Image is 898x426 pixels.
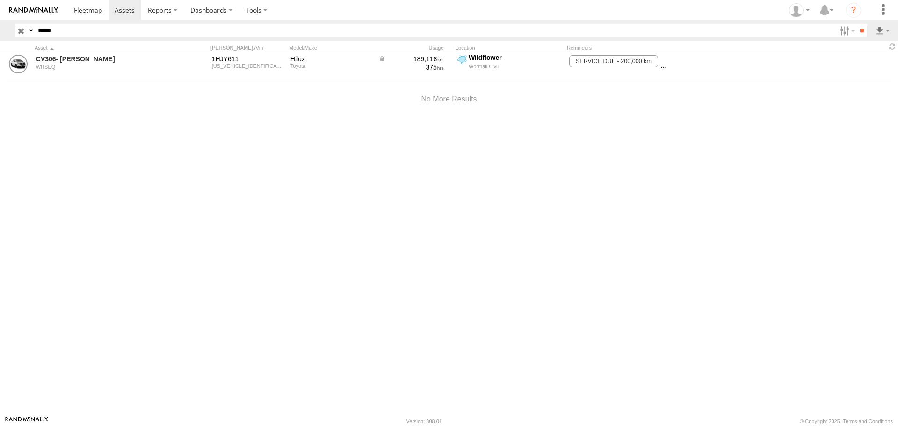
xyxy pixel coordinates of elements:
[212,63,284,69] div: MR0CZ12G800038760
[289,44,373,51] div: Model/Make
[5,417,48,426] a: Visit our Website
[378,63,444,72] div: 375
[469,53,562,62] div: Wildflower
[567,44,717,51] div: Reminders
[456,53,563,79] label: Click to View Current Location
[290,63,372,69] div: Toyota
[875,24,891,37] label: Export results as...
[27,24,35,37] label: Search Query
[836,24,856,37] label: Search Filter Options
[887,42,898,51] span: Refresh
[212,55,284,63] div: 1HJY611
[569,55,658,67] span: SERVICE DUE - 200,000 km
[456,44,563,51] div: Location
[786,3,813,17] div: Hayley Petersen
[843,419,893,424] a: Terms and Conditions
[378,55,444,63] div: Data from Vehicle CANbus
[36,64,164,70] div: undefined
[660,55,749,67] span: SERVICE DUE - 189,000 km
[290,55,372,63] div: Hilux
[9,7,58,14] img: rand-logo.svg
[377,44,452,51] div: Usage
[846,3,861,18] i: ?
[469,63,562,70] div: Wormall Civil
[9,55,28,73] a: View Asset Details
[210,44,285,51] div: [PERSON_NAME]./Vin
[36,55,164,63] a: CV306- [PERSON_NAME]
[406,419,442,424] div: Version: 308.01
[35,44,166,51] div: Click to Sort
[800,419,893,424] div: © Copyright 2025 -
